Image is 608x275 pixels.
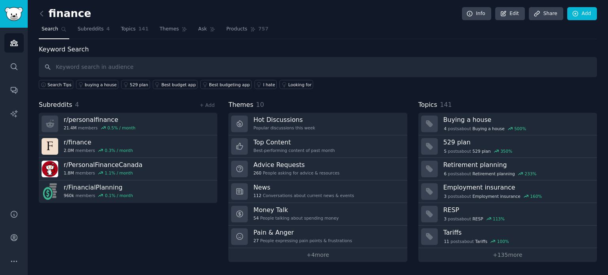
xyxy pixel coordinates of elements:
[228,135,407,158] a: Top ContentBest-performing content of past month
[228,158,407,180] a: Advice Requests260People asking for advice & resources
[85,82,117,87] div: buying a house
[228,100,253,110] span: Themes
[105,148,133,153] div: 0.3 % / month
[473,126,505,131] span: Buying a house
[529,7,563,21] a: Share
[198,26,207,33] span: Ask
[444,171,446,176] span: 6
[76,80,118,89] a: buying a house
[253,215,258,221] span: 54
[473,216,483,222] span: RESP
[39,113,217,135] a: r/personalfinance21.4Mmembers0.5% / month
[130,82,148,87] div: 529 plan
[444,193,446,199] span: 3
[75,101,79,108] span: 4
[75,23,112,39] a: Subreddits4
[105,193,133,198] div: 0.1 % / month
[444,239,449,244] span: 11
[418,226,597,248] a: Tariffs11postsaboutTariffs100%
[418,113,597,135] a: Buying a house4postsaboutBuying a house500%
[443,193,543,200] div: post s about
[263,82,275,87] div: I hate
[567,7,597,21] a: Add
[475,239,487,244] span: Tariffs
[253,116,315,124] h3: Hot Discussions
[253,170,261,176] span: 260
[253,161,339,169] h3: Advice Requests
[530,193,542,199] div: 160 %
[253,228,352,237] h3: Pain & Anger
[228,113,407,135] a: Hot DiscussionsPopular discussions this week
[253,138,335,146] h3: Top Content
[253,238,352,243] div: People expressing pain points & frustrations
[253,183,354,192] h3: News
[253,206,338,214] h3: Money Talk
[64,193,133,198] div: members
[514,126,526,131] div: 500 %
[118,23,151,39] a: Topics141
[443,206,591,214] h3: RESP
[228,203,407,226] a: Money Talk54People talking about spending money
[443,183,591,192] h3: Employment insurance
[64,161,142,169] h3: r/ PersonalFinanceCanada
[64,148,74,153] span: 2.0M
[121,26,135,33] span: Topics
[42,161,58,177] img: PersonalFinanceCanada
[524,171,536,176] div: 233 %
[228,248,407,262] a: +4more
[64,170,74,176] span: 1.8M
[444,126,446,131] span: 4
[443,125,527,132] div: post s about
[64,116,135,124] h3: r/ personalfinance
[443,215,505,222] div: post s about
[418,158,597,180] a: Retirement planning6postsaboutRetirement planning233%
[64,148,133,153] div: members
[253,193,354,198] div: Conversations about current news & events
[256,101,264,108] span: 10
[107,125,135,131] div: 0.5 % / month
[473,148,491,154] span: 529 plan
[288,82,312,87] div: Looking for
[418,135,597,158] a: 529 plan5postsabout529 plan350%
[139,26,149,33] span: 141
[444,148,446,154] span: 5
[64,138,133,146] h3: r/ finance
[39,23,69,39] a: Search
[418,248,597,262] a: +135more
[64,193,74,198] span: 960k
[39,135,217,158] a: r/finance2.0Mmembers0.3% / month
[462,7,491,21] a: Info
[224,23,271,39] a: Products757
[443,170,537,177] div: post s about
[443,238,510,245] div: post s about
[64,170,142,176] div: members
[209,82,250,87] div: Best budgeting app
[42,138,58,155] img: finance
[495,7,525,21] a: Edit
[47,82,72,87] span: Search Tips
[39,8,91,20] h2: finance
[418,100,437,110] span: Topics
[473,171,515,176] span: Retirement planning
[200,80,252,89] a: Best budgeting app
[255,80,277,89] a: I hate
[64,125,76,131] span: 21.4M
[39,57,597,77] input: Keyword search in audience
[39,100,72,110] span: Subreddits
[443,138,591,146] h3: 529 plan
[5,7,23,21] img: GummySearch logo
[64,125,135,131] div: members
[443,148,513,155] div: post s about
[39,158,217,180] a: r/PersonalFinanceCanada1.8Mmembers1.1% / month
[418,180,597,203] a: Employment insurance3postsaboutEmployment insurance160%
[418,203,597,226] a: RESP3postsaboutRESP113%
[226,26,247,33] span: Products
[228,226,407,248] a: Pain & Anger27People expressing pain points & frustrations
[199,102,215,108] a: + Add
[196,23,218,39] a: Ask
[161,82,196,87] div: Best budget app
[253,193,261,198] span: 112
[497,239,509,244] div: 100 %
[444,216,446,222] span: 3
[64,183,133,192] h3: r/ FinancialPlanning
